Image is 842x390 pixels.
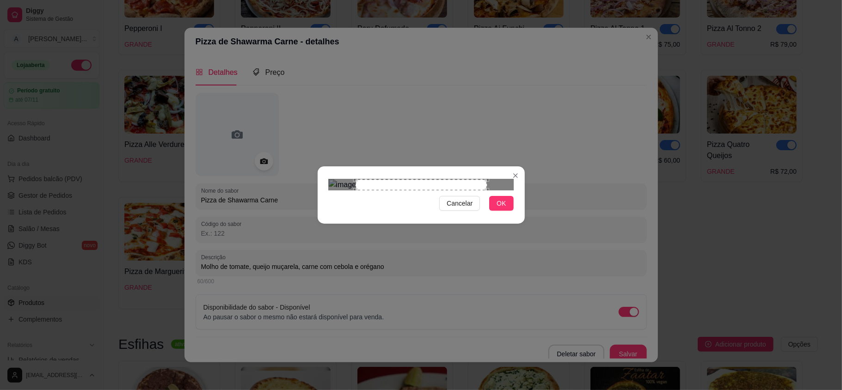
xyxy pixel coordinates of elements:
[439,196,480,211] button: Cancelar
[356,179,487,190] div: Use the arrow keys to move the crop selection area
[447,198,473,208] span: Cancelar
[497,198,506,208] span: OK
[508,168,523,183] button: Close
[329,179,514,190] img: image
[489,196,513,211] button: OK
